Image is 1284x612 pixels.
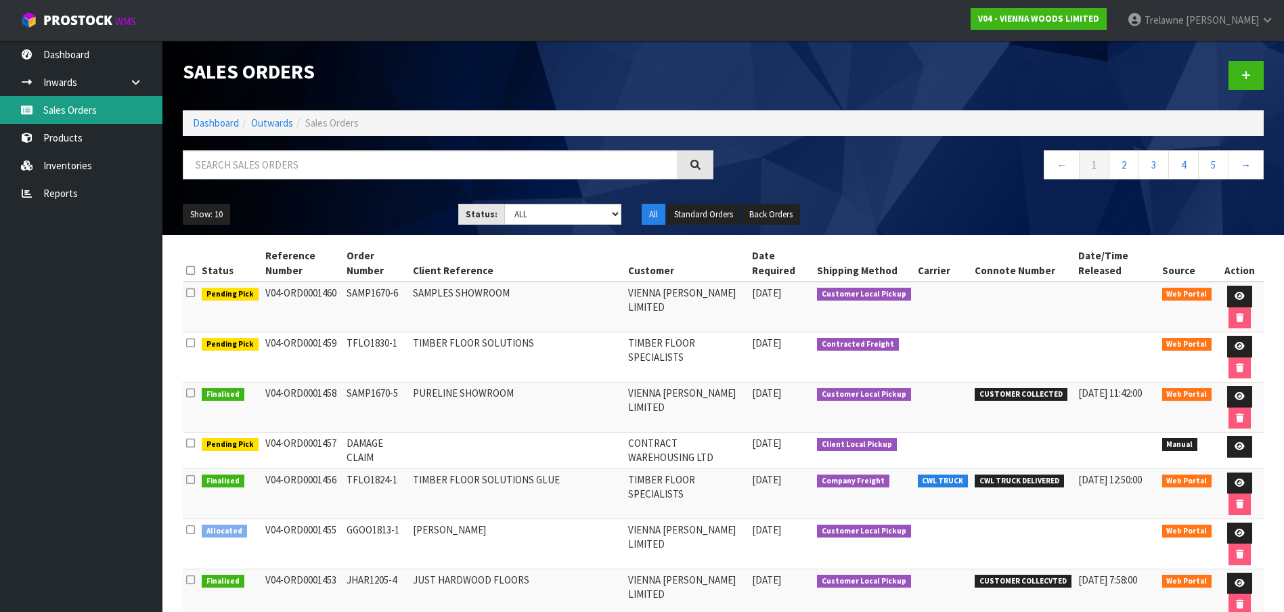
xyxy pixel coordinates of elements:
span: Finalised [202,575,244,588]
td: TFLO1830-1 [343,332,409,383]
strong: V04 - VIENNA WOODS LIMITED [978,13,1099,24]
th: Reference Number [262,245,343,282]
td: V04-ORD0001457 [262,433,343,469]
a: 5 [1198,150,1228,179]
a: Outwards [251,116,293,129]
span: [DATE] 7:58:00 [1078,573,1137,586]
th: Date Required [749,245,814,282]
h1: Sales Orders [183,61,713,83]
span: [DATE] 12:50:00 [1078,473,1142,486]
span: Allocated [202,525,247,538]
td: GGOO1813-1 [343,519,409,569]
span: Manual [1162,438,1198,452]
a: 4 [1168,150,1199,179]
td: DAMAGE CLAIM [343,433,409,469]
strong: Status: [466,209,497,220]
button: Standard Orders [667,204,740,225]
th: Order Number [343,245,409,282]
button: Back Orders [742,204,800,225]
td: V04-ORD0001456 [262,468,343,519]
span: [DATE] [752,437,781,450]
a: ← [1044,150,1080,179]
td: SAMPLES SHOWROOM [409,282,625,332]
th: Carrier [914,245,972,282]
td: TFLO1824-1 [343,468,409,519]
button: Show: 10 [183,204,230,225]
span: [DATE] [752,573,781,586]
td: [PERSON_NAME] [409,519,625,569]
th: Client Reference [409,245,625,282]
td: TIMBER FLOOR SPECIALISTS [625,332,749,383]
span: Customer Local Pickup [817,525,911,538]
a: 3 [1138,150,1169,179]
span: Finalised [202,388,244,401]
a: Dashboard [193,116,239,129]
span: Pending Pick [202,288,259,301]
span: CUSTOMER COLLECVTED [975,575,1071,588]
span: CWL TRUCK DELIVERED [975,475,1064,488]
span: Customer Local Pickup [817,288,911,301]
span: Web Portal [1162,475,1212,488]
td: TIMBER FLOOR SPECIALISTS [625,468,749,519]
th: Source [1159,245,1216,282]
span: [DATE] [752,523,781,536]
th: Shipping Method [814,245,914,282]
img: cube-alt.png [20,12,37,28]
td: TIMBER FLOOR SOLUTIONS GLUE [409,468,625,519]
span: Contracted Freight [817,338,899,351]
a: 2 [1109,150,1139,179]
span: Client Local Pickup [817,438,897,452]
span: CUSTOMER COLLECTED [975,388,1067,401]
span: Customer Local Pickup [817,575,911,588]
span: [DATE] 11:42:00 [1078,387,1142,399]
span: Customer Local Pickup [817,388,911,401]
span: [DATE] [752,336,781,349]
span: [DATE] [752,286,781,299]
td: V04-ORD0001458 [262,383,343,433]
td: TIMBER FLOOR SOLUTIONS [409,332,625,383]
span: Web Portal [1162,338,1212,351]
span: Web Portal [1162,575,1212,588]
span: Web Portal [1162,525,1212,538]
th: Status [198,245,262,282]
td: V04-ORD0001455 [262,519,343,569]
span: Company Freight [817,475,889,488]
td: CONTRACT WAREHOUSING LTD [625,433,749,469]
td: VIENNA [PERSON_NAME] LIMITED [625,282,749,332]
th: Connote Number [971,245,1075,282]
span: [DATE] [752,387,781,399]
span: Trelawne [1145,14,1184,26]
th: Date/Time Released [1075,245,1159,282]
span: Pending Pick [202,338,259,351]
a: 1 [1079,150,1109,179]
a: → [1228,150,1264,179]
span: ProStock [43,12,112,29]
button: All [642,204,665,225]
span: Finalised [202,475,244,488]
td: VIENNA [PERSON_NAME] LIMITED [625,519,749,569]
span: Web Portal [1162,388,1212,401]
td: VIENNA [PERSON_NAME] LIMITED [625,383,749,433]
td: PURELINE SHOWROOM [409,383,625,433]
input: Search sales orders [183,150,678,179]
small: WMS [115,15,136,28]
td: V04-ORD0001460 [262,282,343,332]
td: SAMP1670-6 [343,282,409,332]
span: Pending Pick [202,438,259,452]
th: Customer [625,245,749,282]
span: CWL TRUCK [918,475,969,488]
span: Sales Orders [305,116,359,129]
td: SAMP1670-5 [343,383,409,433]
th: Action [1215,245,1264,282]
td: V04-ORD0001459 [262,332,343,383]
nav: Page navigation [734,150,1264,183]
span: [PERSON_NAME] [1186,14,1259,26]
span: Web Portal [1162,288,1212,301]
span: [DATE] [752,473,781,486]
